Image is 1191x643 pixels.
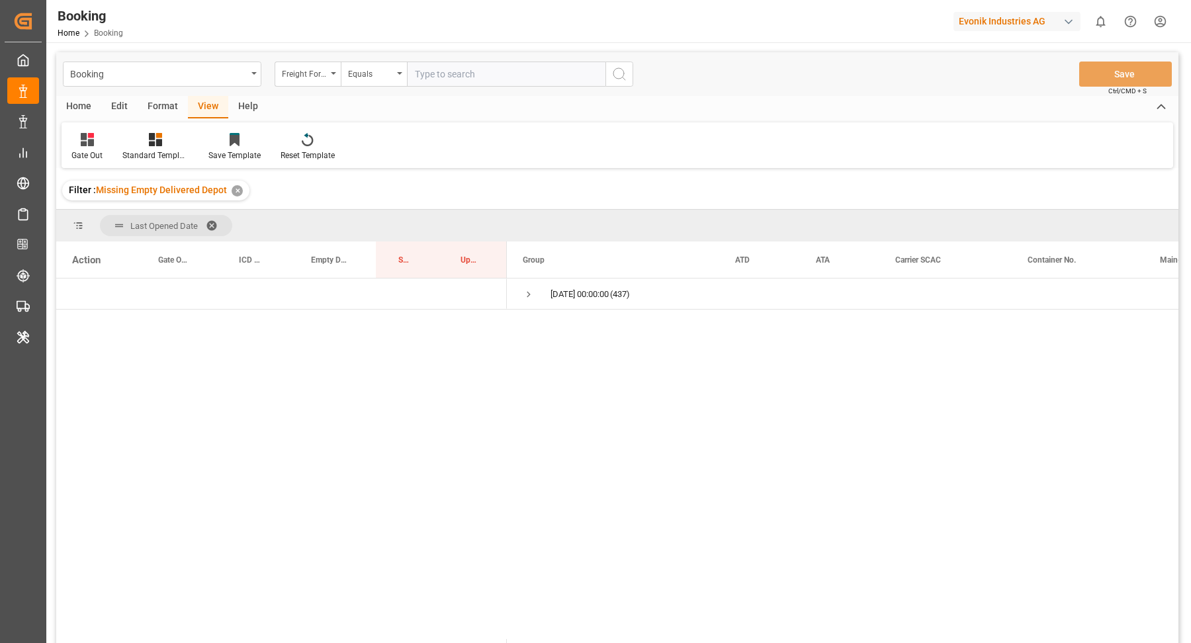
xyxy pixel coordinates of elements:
[122,150,189,161] div: Standard Templates
[610,279,630,310] span: (437)
[232,185,243,196] div: ✕
[398,255,410,265] span: Sum of Events
[188,96,228,118] div: View
[605,62,633,87] button: search button
[138,96,188,118] div: Format
[70,65,247,81] div: Booking
[523,255,545,265] span: Group
[130,221,198,231] span: Last Opened Date
[239,255,261,265] span: ICD Name
[1116,7,1145,36] button: Help Center
[158,255,189,265] span: Gate Out Full Terminal
[208,150,261,161] div: Save Template
[281,150,335,161] div: Reset Template
[69,185,96,195] span: Filter :
[101,96,138,118] div: Edit
[551,279,609,310] div: [DATE] 00:00:00
[953,9,1086,34] button: Evonik Industries AG
[56,96,101,118] div: Home
[72,254,101,266] div: Action
[63,62,261,87] button: open menu
[895,255,941,265] span: Carrier SCAC
[735,255,750,265] span: ATD
[58,6,123,26] div: Booking
[311,255,348,265] span: Empty Delivered Depot
[816,255,830,265] span: ATA
[953,12,1081,31] div: Evonik Industries AG
[58,28,79,38] a: Home
[1028,255,1076,265] span: Container No.
[96,185,227,195] span: Missing Empty Delivered Depot
[282,65,327,80] div: Freight Forwarder's Reference No.
[341,62,407,87] button: open menu
[1086,7,1116,36] button: show 0 new notifications
[228,96,268,118] div: Help
[1108,86,1147,96] span: Ctrl/CMD + S
[71,150,103,161] div: Gate Out
[461,255,479,265] span: Update Last Opened By
[1079,62,1172,87] button: Save
[56,279,507,310] div: Press SPACE to select this row.
[407,62,605,87] input: Type to search
[348,65,393,80] div: Equals
[275,62,341,87] button: open menu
